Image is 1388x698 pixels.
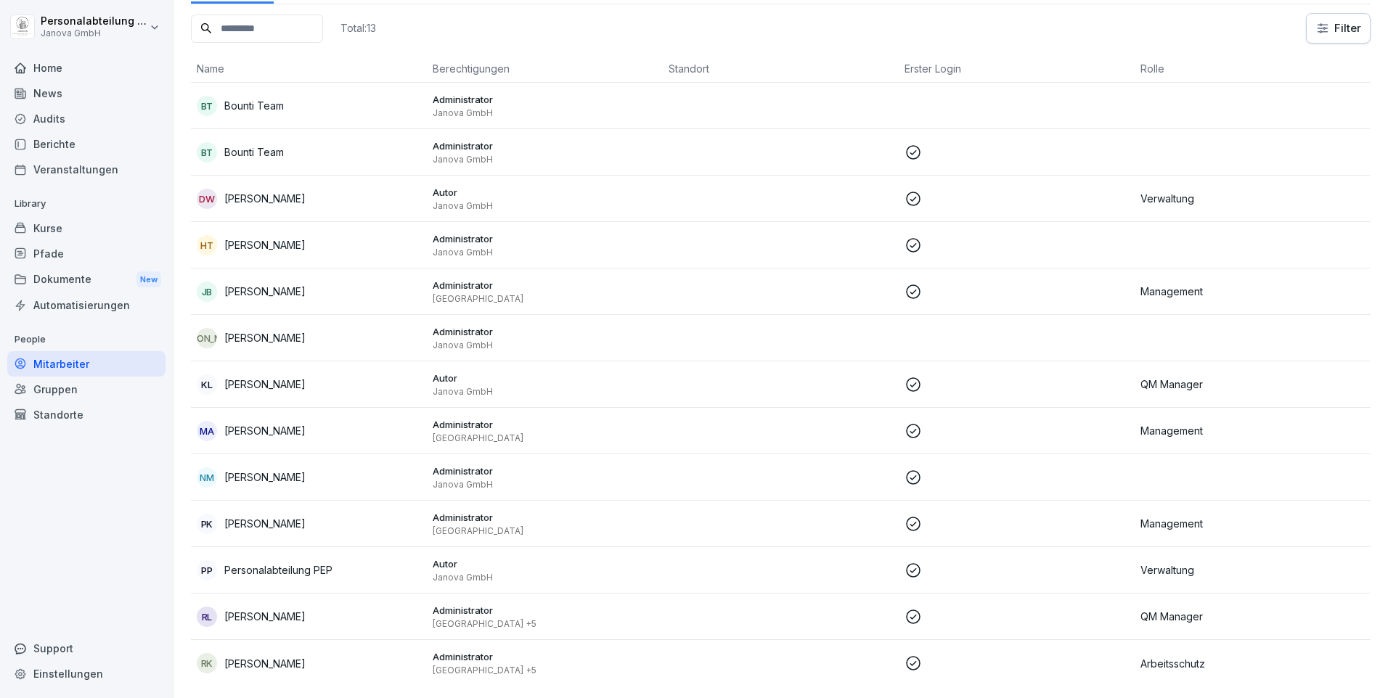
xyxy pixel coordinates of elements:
[433,432,657,444] p: [GEOGRAPHIC_DATA]
[433,340,657,351] p: Janova GmbH
[197,607,217,627] div: RL
[191,55,427,83] th: Name
[7,215,166,241] a: Kurse
[197,560,217,580] div: PP
[7,192,166,215] p: Library
[433,107,657,119] p: Janova GmbH
[433,525,657,537] p: [GEOGRAPHIC_DATA]
[427,55,663,83] th: Berechtigungen
[224,469,306,485] p: [PERSON_NAME]
[1315,21,1361,36] div: Filter
[433,604,657,617] p: Administrator
[7,402,166,427] a: Standorte
[433,186,657,199] p: Autor
[1140,377,1365,392] p: QM Manager
[7,81,166,106] a: News
[433,572,657,583] p: Janova GmbH
[224,98,284,113] p: Bounti Team
[7,328,166,351] p: People
[7,266,166,293] div: Dokumente
[433,665,657,676] p: [GEOGRAPHIC_DATA] +5
[433,154,657,165] p: Janova GmbH
[41,15,147,28] p: Personalabteilung PEP
[433,139,657,152] p: Administrator
[224,423,306,438] p: [PERSON_NAME]
[197,96,217,116] div: BT
[1140,656,1365,671] p: Arbeitsschutz
[7,106,166,131] a: Audits
[1135,55,1371,83] th: Rolle
[433,371,657,385] p: Autor
[433,325,657,338] p: Administrator
[197,374,217,395] div: KL
[7,241,166,266] a: Pfade
[1140,284,1365,299] p: Management
[433,293,657,305] p: [GEOGRAPHIC_DATA]
[224,562,332,578] p: Personalabteilung PEP
[224,237,306,252] p: [PERSON_NAME]
[7,351,166,377] a: Mitarbeiter
[7,636,166,661] div: Support
[197,421,217,441] div: MA
[224,191,306,206] p: [PERSON_NAME]
[224,284,306,299] p: [PERSON_NAME]
[899,55,1135,83] th: Erster Login
[433,511,657,524] p: Administrator
[1140,423,1365,438] p: Management
[7,292,166,318] a: Automatisierungen
[433,557,657,570] p: Autor
[136,271,161,288] div: New
[433,279,657,292] p: Administrator
[197,328,217,348] div: [PERSON_NAME]
[433,479,657,490] p: Janova GmbH
[224,330,306,345] p: [PERSON_NAME]
[41,28,147,38] p: Janova GmbH
[433,247,657,258] p: Janova GmbH
[7,661,166,686] a: Einstellungen
[197,235,217,255] div: HT
[224,656,306,671] p: [PERSON_NAME]
[1307,14,1370,43] button: Filter
[433,232,657,245] p: Administrator
[197,467,217,488] div: NM
[1140,609,1365,624] p: QM Manager
[197,514,217,534] div: PK
[1140,562,1365,578] p: Verwaltung
[7,266,166,293] a: DokumenteNew
[197,282,217,302] div: JB
[7,131,166,157] a: Berichte
[433,200,657,212] p: Janova GmbH
[197,653,217,673] div: RK
[224,609,306,624] p: [PERSON_NAME]
[433,418,657,431] p: Administrator
[433,618,657,630] p: [GEOGRAPHIC_DATA] +5
[433,386,657,398] p: Janova GmbH
[224,377,306,392] p: [PERSON_NAME]
[7,55,166,81] a: Home
[663,55,899,83] th: Standort
[433,93,657,106] p: Administrator
[1140,191,1365,206] p: Verwaltung
[224,516,306,531] p: [PERSON_NAME]
[7,157,166,182] a: Veranstaltungen
[7,377,166,402] a: Gruppen
[197,142,217,163] div: BT
[197,189,217,209] div: DW
[433,650,657,663] p: Administrator
[224,144,284,160] p: Bounti Team
[1140,516,1365,531] p: Management
[340,21,376,35] p: Total: 13
[433,464,657,477] p: Administrator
